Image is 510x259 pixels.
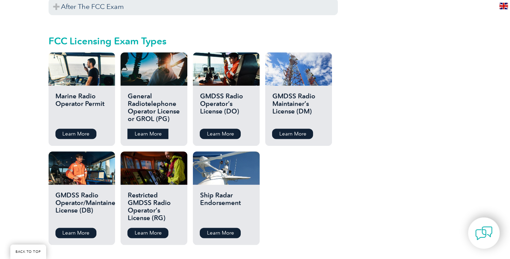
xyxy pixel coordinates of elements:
[55,228,96,238] a: Learn More
[200,228,241,238] a: Learn More
[272,93,325,123] h2: GMDSS Radio Maintainer’s License (DM)
[200,129,241,139] a: Learn More
[200,93,252,123] h2: GMDSS Radio Operator’s License (DO)
[127,192,180,223] h2: Restricted GMDSS Radio Operator’s License (RG)
[55,93,108,123] h2: Marine Radio Operator Permit
[499,3,508,9] img: en
[10,245,46,259] a: BACK TO TOP
[127,93,180,123] h2: General Radiotelephone Operator License or GROL (PG)
[475,225,492,242] img: contact-chat.png
[200,192,252,223] h2: Ship Radar Endorsement
[272,129,313,139] a: Learn More
[49,35,338,46] h2: FCC Licensing Exam Types
[55,129,96,139] a: Learn More
[127,129,168,139] a: Learn More
[55,192,108,223] h2: GMDSS Radio Operator/Maintainer License (DB)
[127,228,168,238] a: Learn More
